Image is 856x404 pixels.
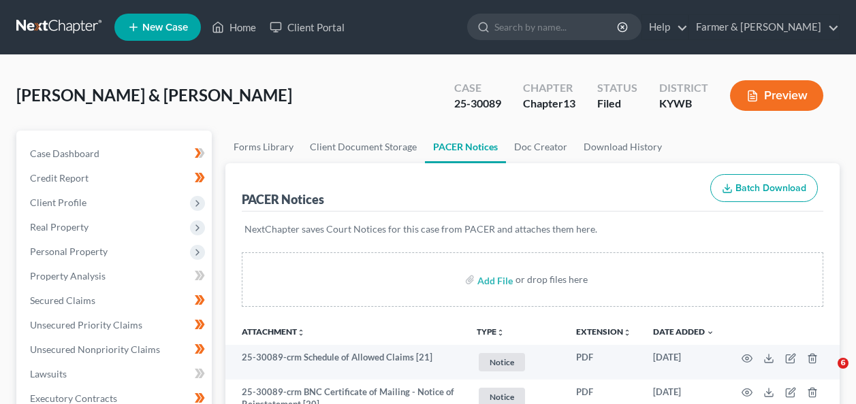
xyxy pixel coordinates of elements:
[19,362,212,386] a: Lawsuits
[30,172,89,184] span: Credit Report
[242,326,305,337] a: Attachmentunfold_more
[244,222,821,236] p: NextChapter saves Court Notices for this case from PACER and attaches them here.
[576,326,631,337] a: Extensionunfold_more
[19,313,212,337] a: Unsecured Priority Claims
[479,353,525,371] span: Notice
[205,15,263,39] a: Home
[142,22,188,33] span: New Case
[30,319,142,331] span: Unsecured Priority Claims
[19,264,212,288] a: Property Analysis
[496,329,505,337] i: unfold_more
[30,221,89,233] span: Real Property
[689,15,839,39] a: Farmer & [PERSON_NAME]
[523,96,575,112] div: Chapter
[30,368,67,380] span: Lawsuits
[225,345,466,380] td: 25-30089-crm Schedule of Allowed Claims [21]
[659,80,708,96] div: District
[506,131,575,163] a: Doc Creator
[597,96,637,112] div: Filed
[30,294,95,306] span: Secured Claims
[575,131,670,163] a: Download History
[810,358,842,390] iframe: Intercom live chat
[19,141,212,166] a: Case Dashboard
[242,191,324,207] div: PACER Notices
[425,131,506,163] a: PACER Notices
[263,15,351,39] a: Client Portal
[30,343,160,355] span: Unsecured Nonpriority Claims
[454,96,501,112] div: 25-30089
[706,329,714,337] i: expand_more
[730,80,823,111] button: Preview
[16,85,292,105] span: [PERSON_NAME] & [PERSON_NAME]
[642,345,725,380] td: [DATE]
[297,329,305,337] i: unfold_more
[710,174,818,203] button: Batch Download
[565,345,642,380] td: PDF
[735,182,806,194] span: Batch Download
[225,131,302,163] a: Forms Library
[477,351,554,373] a: Notice
[597,80,637,96] div: Status
[19,166,212,190] a: Credit Report
[623,329,631,337] i: unfold_more
[494,14,619,39] input: Search by name...
[30,197,86,208] span: Client Profile
[30,246,108,257] span: Personal Property
[838,358,849,369] span: 6
[642,15,688,39] a: Help
[19,288,212,313] a: Secured Claims
[516,273,588,286] div: or drop files here
[454,80,501,96] div: Case
[563,97,575,110] span: 13
[302,131,425,163] a: Client Document Storage
[30,270,106,282] span: Property Analysis
[477,328,505,337] button: TYPEunfold_more
[30,148,99,159] span: Case Dashboard
[659,96,708,112] div: KYWB
[523,80,575,96] div: Chapter
[30,392,117,404] span: Executory Contracts
[19,337,212,362] a: Unsecured Nonpriority Claims
[653,326,714,337] a: Date Added expand_more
